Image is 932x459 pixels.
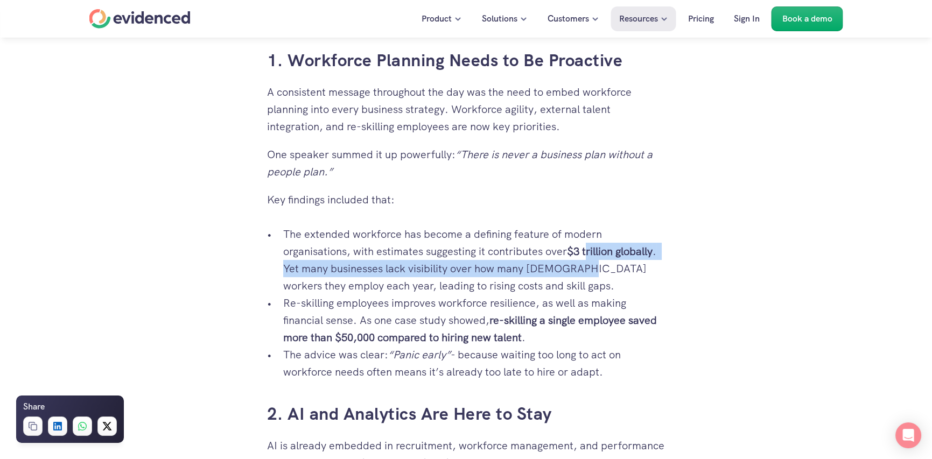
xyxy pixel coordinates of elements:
[388,348,451,362] em: “Panic early”
[267,146,665,180] p: One speaker summed it up powerfully:
[567,244,653,258] strong: $3 trillion globally
[267,83,665,135] p: A consistent message throughout the day was the need to embed workforce planning into every busin...
[734,12,760,26] p: Sign In
[895,422,921,448] div: Open Intercom Messenger
[782,12,832,26] p: Book a demo
[680,6,722,31] a: Pricing
[688,12,714,26] p: Pricing
[422,12,452,26] p: Product
[548,12,589,26] p: Customers
[482,12,517,26] p: Solutions
[283,346,665,380] p: The advice was clear: - because waiting too long to act on workforce needs often means it’s alrea...
[283,294,665,346] p: Re-skilling employees improves workforce resilience, as well as making financial sense. As one ca...
[772,6,843,31] a: Book a demo
[726,6,768,31] a: Sign In
[267,147,655,179] em: “There is never a business plan without a people plan.”
[23,400,45,414] h6: Share
[267,191,665,208] p: Key findings included that:
[283,225,665,294] p: The extended workforce has become a defining feature of modern organisations, with estimates sugg...
[619,12,658,26] p: Resources
[89,9,191,29] a: Home
[267,402,552,425] a: 2. AI and Analytics Are Here to Stay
